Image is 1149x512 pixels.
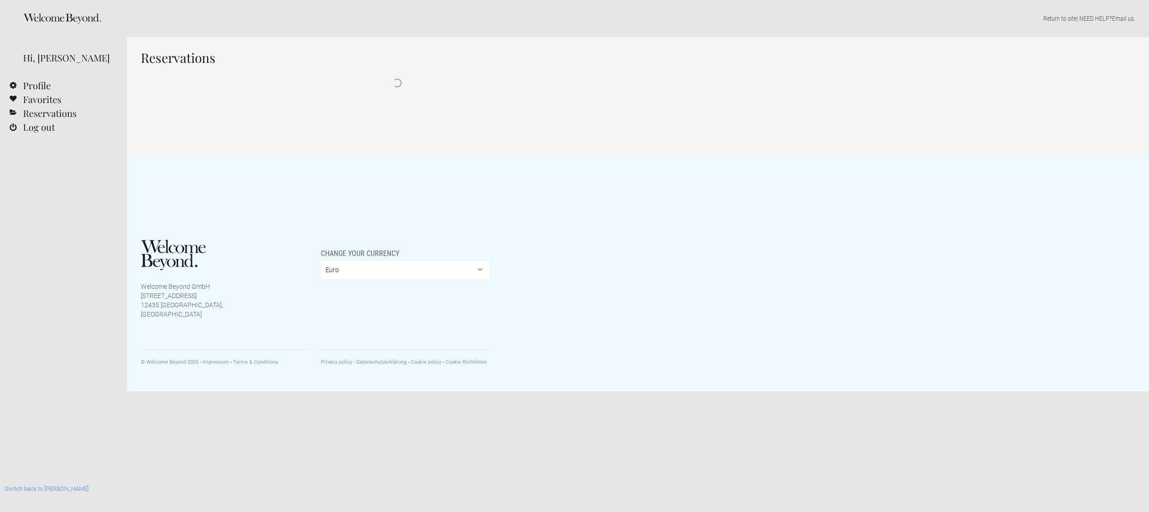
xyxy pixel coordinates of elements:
a: Cookie policy [408,359,441,365]
span: Change your currency [321,240,399,258]
a: Cookie Richtlinien [443,359,487,365]
a: Impressum [200,359,229,365]
select: Change your currency [321,261,490,279]
a: Datenschutzerklärung [354,359,407,365]
a: Privacy policy [321,359,352,365]
p: Welcome Beyond GmbH [STREET_ADDRESS] 12435 [GEOGRAPHIC_DATA], [GEOGRAPHIC_DATA] [141,282,223,319]
div: Hi, [PERSON_NAME] [23,51,113,65]
a: Return to site [1043,15,1077,22]
a: Terms & Conditions [230,359,278,365]
h1: Reservations [141,51,653,65]
a: Email us [1112,15,1134,22]
img: Welcome Beyond [141,240,206,270]
span: © Welcome Beyond 2025 [141,359,199,365]
p: | NEED HELP? . [141,14,1135,23]
a: Switch back to [PERSON_NAME] [5,485,89,492]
